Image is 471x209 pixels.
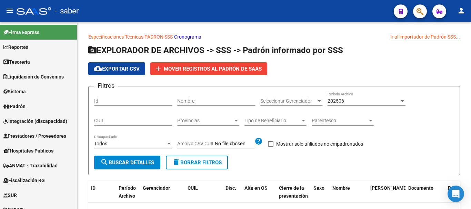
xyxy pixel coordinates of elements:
span: ID [91,185,96,191]
span: Tipo de Beneficiario [244,118,300,124]
span: Integración (discapacidad) [3,117,67,125]
datatable-header-cell: Nombre [330,181,368,203]
p: - [88,33,460,41]
span: EXPLORADOR DE ARCHIVOS -> SSS -> Padrón informado por SSS [88,45,343,55]
div: Open Intercom Messenger [448,186,464,202]
button: Mover registros al PADRÓN de SAAS [150,62,267,75]
mat-icon: menu [6,7,14,15]
datatable-header-cell: Gerenciador [140,181,185,203]
span: Seleccionar Gerenciador [260,98,316,104]
a: Cronograma [174,34,201,40]
mat-icon: cloud_download [94,64,102,73]
span: Firma Express [3,29,39,36]
span: 202506 [328,98,344,104]
span: Tesorería [3,58,30,66]
span: ANMAT - Trazabilidad [3,162,58,169]
mat-icon: person [457,7,465,15]
div: Ir al importador de Padrón SSS... [390,33,460,41]
datatable-header-cell: Alta en OS [242,181,276,203]
span: Mostrar solo afiliados no empadronados [276,140,363,148]
span: SUR [3,191,17,199]
span: Reportes [3,43,28,51]
mat-icon: help [254,137,263,145]
mat-icon: delete [172,158,180,166]
span: Período Archivo [119,185,136,199]
button: Exportar CSV [88,62,145,75]
span: Nombre [332,185,350,191]
span: Provincias [177,118,233,124]
span: Parentesco [312,118,368,124]
datatable-header-cell: Documento [405,181,445,203]
a: Especificaciones Técnicas PADRON SSS [88,34,173,40]
span: Fiscalización RG [3,177,45,184]
button: Buscar Detalles [94,156,160,169]
span: Mover registros al PADRÓN de SAAS [164,66,262,72]
span: Cierre de la presentación [279,185,308,199]
datatable-header-cell: CUIL [185,181,223,203]
span: Sexo [313,185,324,191]
span: Exportar CSV [94,66,140,72]
span: - saber [54,3,79,19]
span: Sistema [3,88,26,95]
span: Gerenciador [143,185,170,191]
mat-icon: search [100,158,109,166]
datatable-header-cell: Período Archivo [116,181,140,203]
button: Borrar Filtros [166,156,228,169]
span: Alta en OS [244,185,268,191]
span: Archivo CSV CUIL [177,141,215,146]
span: Liquidación de Convenios [3,73,64,81]
datatable-header-cell: ID [88,181,116,203]
datatable-header-cell: Sexo [311,181,330,203]
datatable-header-cell: Cierre de la presentación [276,181,311,203]
span: Documento [408,185,433,191]
span: Todos [94,141,107,146]
input: Archivo CSV CUIL [215,141,254,147]
span: Prestadores / Proveedores [3,132,66,140]
span: [PERSON_NAME]. [370,185,409,191]
h3: Filtros [94,81,118,91]
mat-icon: add [154,65,162,73]
span: CUIL [188,185,198,191]
span: Borrar Filtros [172,159,222,166]
span: Padrón [3,103,26,110]
span: Disc. [226,185,236,191]
datatable-header-cell: Fecha Nac. [368,181,405,203]
span: Hospitales Públicos [3,147,53,155]
datatable-header-cell: Disc. [223,181,242,203]
span: Buscar Detalles [100,159,154,166]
